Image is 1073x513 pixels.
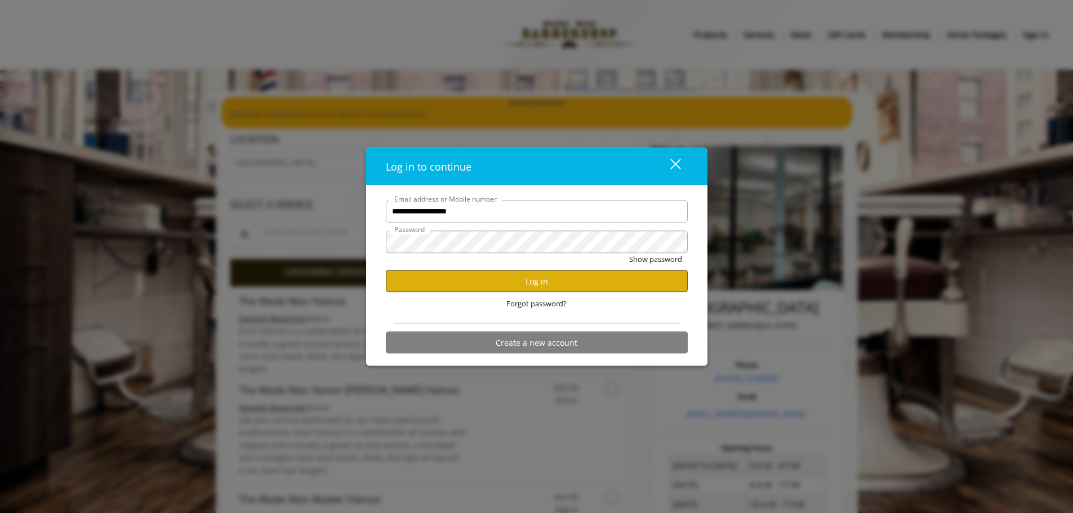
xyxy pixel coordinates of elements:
[389,224,430,234] label: Password
[386,230,688,253] input: Password
[386,200,688,222] input: Email address or Mobile number
[389,193,502,204] label: Email address or Mobile number
[657,158,680,175] div: close dialog
[506,298,567,310] span: Forgot password?
[649,155,688,178] button: close dialog
[629,253,682,265] button: Show password
[386,270,688,292] button: Log in
[386,159,471,173] span: Log in to continue
[386,332,688,354] button: Create a new account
